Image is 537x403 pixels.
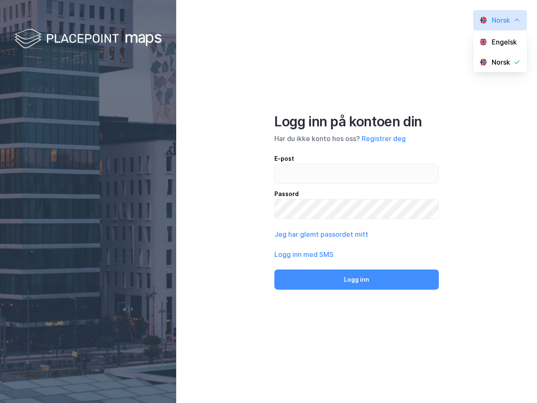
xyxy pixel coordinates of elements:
[492,37,517,47] div: Engelsk
[492,15,510,25] div: Norsk
[274,189,439,199] div: Passord
[362,133,406,144] button: Registrer deg
[274,270,439,290] button: Logg inn
[274,133,439,144] div: Har du ikke konto hos oss?
[492,57,510,67] div: Norsk
[274,154,439,164] div: E-post
[274,113,439,130] div: Logg inn på kontoen din
[495,363,537,403] iframe: Chat Widget
[274,249,334,259] button: Logg inn med SMS
[15,27,162,52] img: logo-white.f07954bde2210d2a523dddb988cd2aa7.svg
[274,229,368,239] button: Jeg har glemt passordet mitt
